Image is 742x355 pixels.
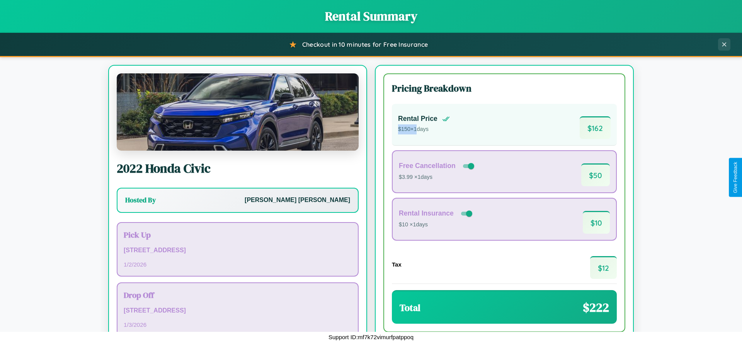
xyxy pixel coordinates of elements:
[399,220,474,230] p: $10 × 1 days
[117,160,359,177] h2: 2022 Honda Civic
[733,162,738,193] div: Give Feedback
[8,8,734,25] h1: Rental Summary
[124,289,352,301] h3: Drop Off
[392,82,617,95] h3: Pricing Breakdown
[124,245,352,256] p: [STREET_ADDRESS]
[400,301,420,314] h3: Total
[328,332,414,342] p: Support ID: mf7k72vimurfpatppoq
[124,319,352,330] p: 1 / 3 / 2026
[398,124,450,134] p: $ 150 × 1 days
[117,73,359,151] img: Honda Civic
[583,211,610,234] span: $ 10
[398,115,437,123] h4: Rental Price
[392,261,402,268] h4: Tax
[580,116,611,139] span: $ 162
[245,195,350,206] p: [PERSON_NAME] [PERSON_NAME]
[399,162,456,170] h4: Free Cancellation
[583,299,609,316] span: $ 222
[124,229,352,240] h3: Pick Up
[124,259,352,270] p: 1 / 2 / 2026
[302,41,428,48] span: Checkout in 10 minutes for Free Insurance
[124,305,352,316] p: [STREET_ADDRESS]
[125,195,156,205] h3: Hosted By
[399,209,454,217] h4: Rental Insurance
[581,163,610,186] span: $ 50
[399,172,476,182] p: $3.99 × 1 days
[590,256,617,279] span: $ 12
